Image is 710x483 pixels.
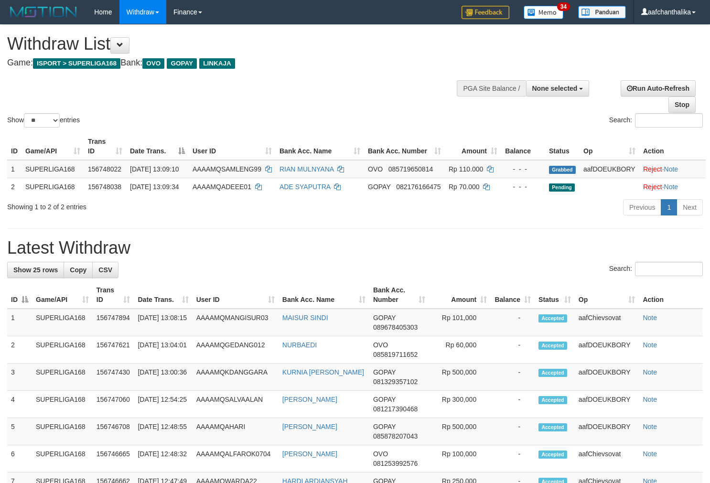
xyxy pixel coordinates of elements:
[193,309,279,336] td: AAAAMQMANGISUR03
[639,281,703,309] th: Action
[280,165,333,173] a: RIAN MULNYANA
[491,336,535,364] td: -
[429,445,491,472] td: Rp 100,000
[167,58,197,69] span: GOPAY
[429,418,491,445] td: Rp 500,000
[7,34,464,54] h1: Withdraw List
[130,183,179,191] span: [DATE] 13:09:34
[93,391,134,418] td: 156747060
[538,396,567,404] span: Accepted
[664,165,678,173] a: Note
[93,445,134,472] td: 156746665
[7,281,32,309] th: ID: activate to sort column descending
[373,396,396,403] span: GOPAY
[388,165,433,173] span: Copy 085719650814 to clipboard
[538,423,567,431] span: Accepted
[491,281,535,309] th: Balance: activate to sort column ascending
[661,199,677,215] a: 1
[13,266,58,274] span: Show 25 rows
[491,391,535,418] td: -
[373,378,418,386] span: Copy 081329357102 to clipboard
[7,113,80,128] label: Show entries
[491,418,535,445] td: -
[532,85,578,92] span: None selected
[134,418,192,445] td: [DATE] 12:48:55
[643,314,657,322] a: Note
[7,364,32,391] td: 3
[7,160,22,178] td: 1
[93,309,134,336] td: 156747894
[93,336,134,364] td: 156747621
[189,133,276,160] th: User ID: activate to sort column ascending
[364,133,445,160] th: Bank Acc. Number: activate to sort column ascending
[538,342,567,350] span: Accepted
[609,262,703,276] label: Search:
[580,160,639,178] td: aafDOEUKBORY
[130,165,179,173] span: [DATE] 13:09:10
[505,164,541,174] div: - - -
[88,165,121,173] span: 156748022
[429,336,491,364] td: Rp 60,000
[524,6,564,19] img: Button%20Memo.svg
[282,314,328,322] a: MAISUR SINDI
[643,183,662,191] a: Reject
[7,445,32,472] td: 6
[545,133,580,160] th: Status
[64,262,93,278] a: Copy
[368,183,390,191] span: GOPAY
[22,178,84,195] td: SUPERLIGA168
[639,133,706,160] th: Action
[639,178,706,195] td: ·
[193,418,279,445] td: AAAAMQAHARI
[373,405,418,413] span: Copy 081217390468 to clipboard
[282,396,337,403] a: [PERSON_NAME]
[623,199,661,215] a: Previous
[501,133,545,160] th: Balance
[491,364,535,391] td: -
[280,183,330,191] a: ADE SYAPUTRA
[32,418,93,445] td: SUPERLIGA168
[7,262,64,278] a: Show 25 rows
[373,351,418,358] span: Copy 085819711652 to clipboard
[373,341,388,349] span: OVO
[575,309,639,336] td: aafChievsovat
[282,341,317,349] a: NURBAEDI
[134,445,192,472] td: [DATE] 12:48:32
[429,281,491,309] th: Amount: activate to sort column ascending
[98,266,112,274] span: CSV
[282,450,337,458] a: [PERSON_NAME]
[643,165,662,173] a: Reject
[538,314,567,322] span: Accepted
[33,58,120,69] span: ISPORT > SUPERLIGA168
[643,341,657,349] a: Note
[643,396,657,403] a: Note
[32,336,93,364] td: SUPERLIGA168
[578,6,626,19] img: panduan.png
[429,309,491,336] td: Rp 101,000
[368,165,383,173] span: OVO
[70,266,86,274] span: Copy
[134,391,192,418] td: [DATE] 12:54:25
[639,160,706,178] td: ·
[7,5,80,19] img: MOTION_logo.png
[193,391,279,418] td: AAAAMQSALVAALAN
[93,364,134,391] td: 156747430
[668,97,696,113] a: Stop
[22,160,84,178] td: SUPERLIGA168
[134,336,192,364] td: [DATE] 13:04:01
[491,309,535,336] td: -
[93,281,134,309] th: Trans ID: activate to sort column ascending
[575,336,639,364] td: aafDOEUKBORY
[193,364,279,391] td: AAAAMQKDANGGARA
[7,336,32,364] td: 2
[677,199,703,215] a: Next
[580,133,639,160] th: Op: activate to sort column ascending
[276,133,364,160] th: Bank Acc. Name: activate to sort column ascending
[369,281,429,309] th: Bank Acc. Number: activate to sort column ascending
[557,2,570,11] span: 34
[491,445,535,472] td: -
[7,198,289,212] div: Showing 1 to 2 of 2 entries
[22,133,84,160] th: Game/API: activate to sort column ascending
[575,445,639,472] td: aafChievsovat
[7,133,22,160] th: ID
